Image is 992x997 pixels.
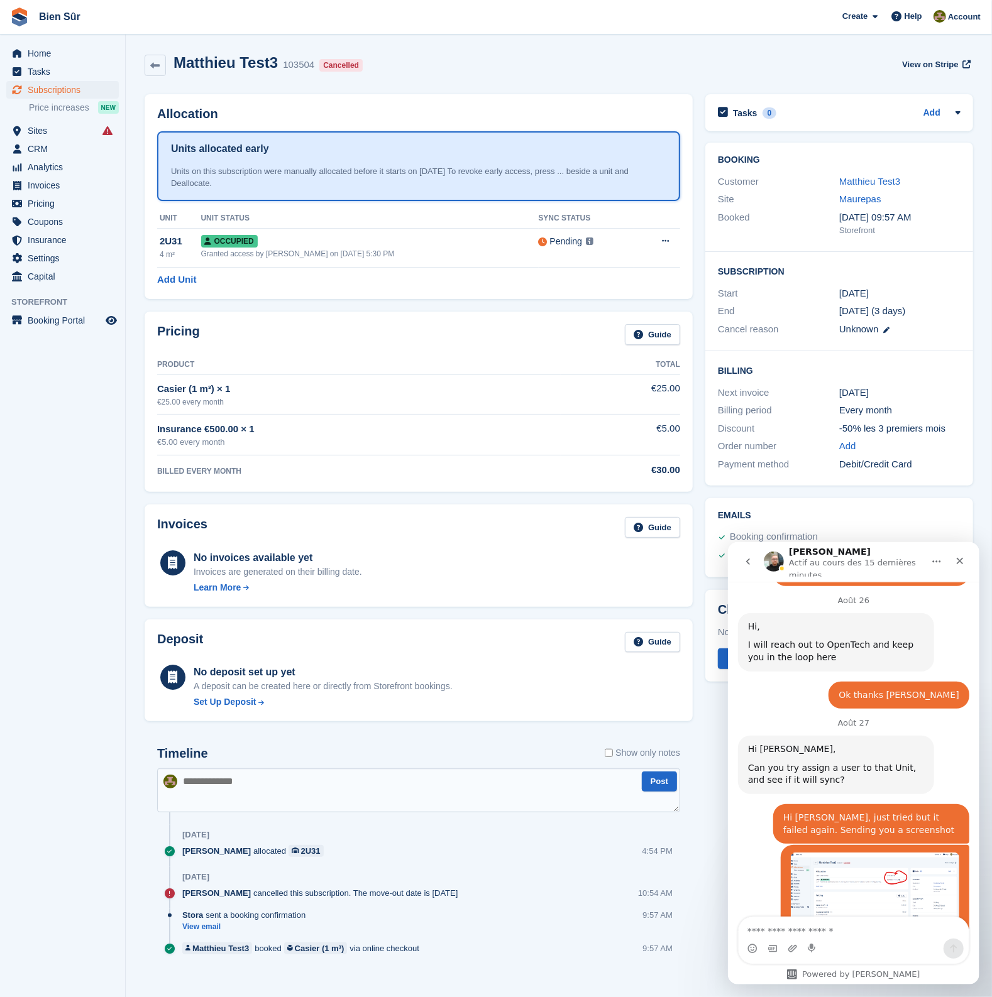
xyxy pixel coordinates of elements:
[28,312,103,329] span: Booking Portal
[194,581,362,594] a: Learn More
[104,313,119,328] a: Preview store
[718,210,839,237] div: Booked
[194,695,256,709] div: Set Up Deposit
[839,457,961,472] div: Debit/Credit Card
[192,942,249,954] div: Matthieu Test3
[28,158,103,176] span: Analytics
[182,942,426,954] div: booked via online checkout
[28,231,103,249] span: Insurance
[718,175,839,189] div: Customer
[934,10,946,23] img: Matthieu Burnand
[839,403,961,418] div: Every month
[157,632,203,653] h2: Deposit
[6,312,119,329] a: menu
[839,193,881,204] a: Maurepas
[157,422,561,437] div: Insurance €500.00 × 1
[201,209,539,229] th: Unit Status
[98,101,119,114] div: NEW
[157,324,200,345] h2: Pricing
[157,107,680,121] h2: Allocation
[295,942,344,954] div: Casier (1 m³)
[194,665,453,680] div: No deposit set up yet
[842,10,868,23] span: Create
[28,177,103,194] span: Invoices
[6,231,119,249] a: menu
[718,322,839,337] div: Cancel reason
[625,324,680,345] a: Guide
[728,542,979,984] iframe: Intercom live chat
[28,63,103,80] span: Tasks
[182,830,209,840] div: [DATE]
[157,355,561,375] th: Product
[160,234,201,249] div: 2U31
[182,872,209,882] div: [DATE]
[182,909,203,921] span: Stora
[718,403,839,418] div: Billing period
[638,887,673,899] div: 10:54 AM
[157,382,561,396] div: Casier (1 m³) × 1
[182,845,251,857] span: [PERSON_NAME]
[561,463,680,477] div: €30.00
[6,268,119,285] a: menu
[102,126,113,136] i: Smart entry sync failures have occurred
[718,286,839,301] div: Start
[182,887,464,899] div: cancelled this subscription. The move-out date is [DATE]
[763,107,777,119] div: 0
[839,386,961,400] div: [DATE]
[718,624,961,641] div: Not confirmed
[157,209,201,229] th: Unit
[718,439,839,454] div: Order number
[28,45,103,62] span: Home
[182,887,251,899] span: [PERSON_NAME]
[28,195,103,212] span: Pricing
[182,909,312,921] div: sent a booking confirmation
[718,192,839,207] div: Site
[174,54,278,71] h2: Matthieu Test3
[28,140,103,158] span: CRM
[625,517,680,538] a: Guide
[157,746,208,761] h2: Timeline
[718,155,961,165] h2: Booking
[923,106,940,121] a: Add
[182,942,252,954] a: Matthieu Test3
[6,249,119,267] a: menu
[718,648,961,669] button: Confirm Check-in Complete
[839,324,879,334] span: Unknown
[642,771,677,792] button: Post
[948,11,981,23] span: Account
[28,122,103,139] span: Sites
[905,10,922,23] span: Help
[6,45,119,62] a: menu
[28,268,103,285] span: Capital
[718,602,961,617] h2: Check-in
[839,224,961,237] div: Storefront
[194,550,362,565] div: No invoices available yet
[6,158,119,176] a: menu
[561,355,680,375] th: Total
[561,415,680,455] td: €5.00
[6,63,119,80] a: menu
[902,58,958,71] span: View on Stripe
[6,140,119,158] a: menu
[319,59,363,72] div: Cancelled
[194,565,362,579] div: Invoices are generated on their billing date.
[28,213,103,231] span: Coupons
[718,422,839,436] div: Discount
[718,264,961,277] h2: Subscription
[839,439,856,454] a: Add
[839,422,961,436] div: -50% les 3 premiers mois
